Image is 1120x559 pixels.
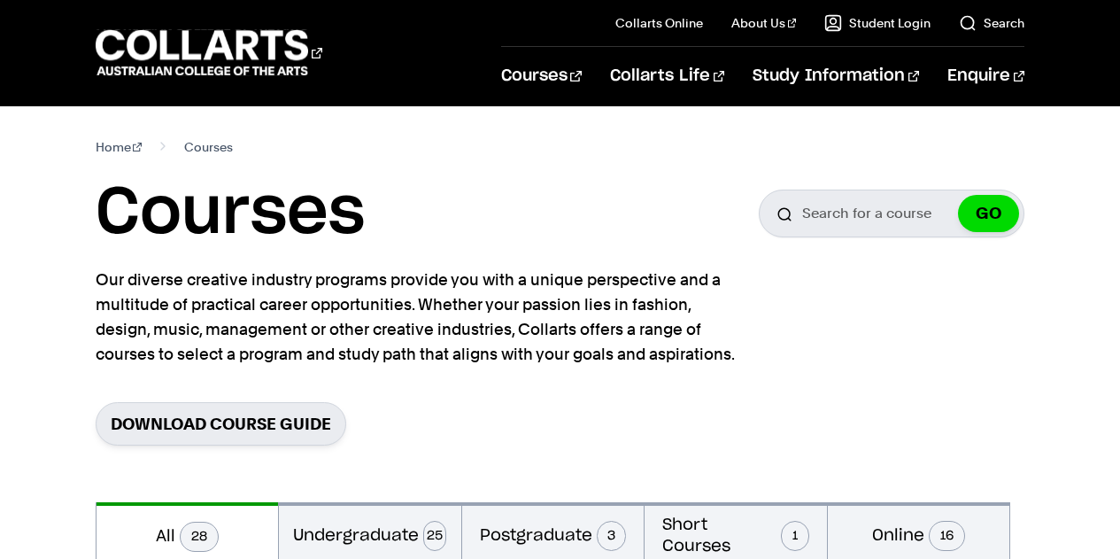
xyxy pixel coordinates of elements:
span: Courses [184,135,233,159]
h1: Courses [96,174,365,253]
span: 16 [929,521,965,551]
p: Our diverse creative industry programs provide you with a unique perspective and a multitude of p... [96,268,742,367]
a: Student Login [824,14,931,32]
input: Search for a course [759,190,1024,237]
span: 1 [781,521,809,551]
a: Courses [501,47,582,105]
span: 28 [180,522,219,552]
span: 3 [597,521,627,551]
a: About Us [731,14,797,32]
a: Search [959,14,1024,32]
a: Home [96,135,143,159]
span: 25 [423,521,446,551]
button: GO [958,195,1019,232]
a: Study Information [753,47,919,105]
a: Download Course Guide [96,402,346,446]
div: Go to homepage [96,27,322,78]
a: Collarts Life [610,47,724,105]
a: Collarts Online [615,14,703,32]
a: Enquire [947,47,1024,105]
